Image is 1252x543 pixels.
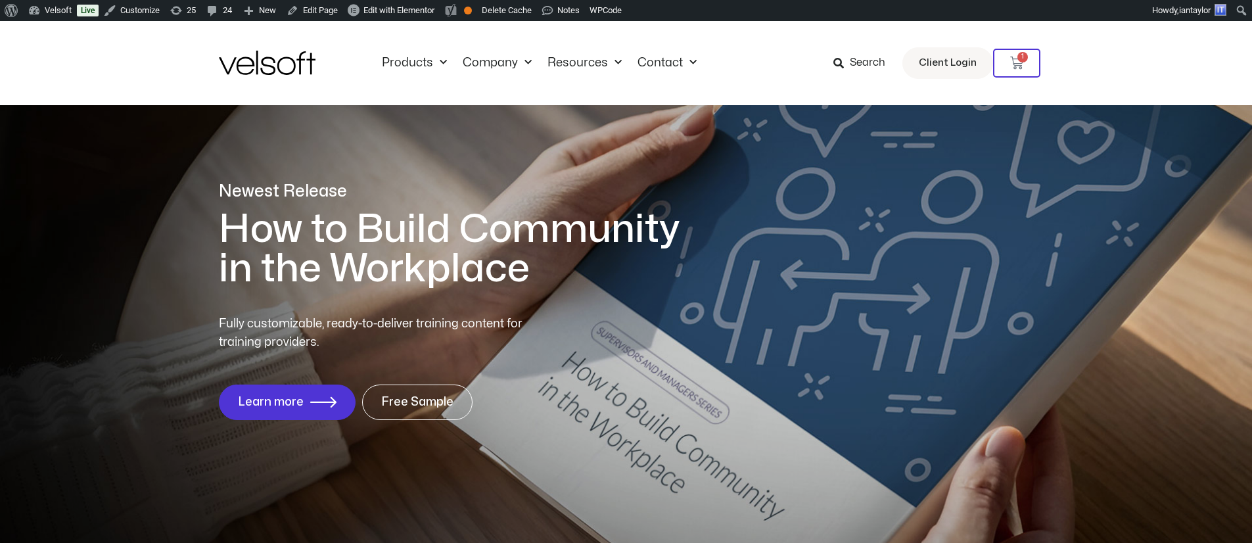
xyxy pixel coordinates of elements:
[850,55,885,72] span: Search
[374,56,455,70] a: ProductsMenu Toggle
[919,55,977,72] span: Client Login
[374,56,705,70] nav: Menu
[1179,5,1211,15] span: iantaylor
[902,47,993,79] a: Client Login
[362,385,473,420] a: Free Sample
[381,396,453,409] span: Free Sample
[464,7,472,14] div: OK
[238,396,304,409] span: Learn more
[993,49,1040,78] a: 1
[540,56,630,70] a: ResourcesMenu Toggle
[77,5,99,16] a: Live
[219,315,546,352] p: Fully customizable, ready-to-deliver training content for training providers.
[455,56,540,70] a: CompanyMenu Toggle
[219,180,699,203] p: Newest Release
[219,51,315,75] img: Velsoft Training Materials
[219,210,699,289] h1: How to Build Community in the Workplace
[630,56,705,70] a: ContactMenu Toggle
[219,385,356,420] a: Learn more
[1017,52,1028,62] span: 1
[363,5,434,15] span: Edit with Elementor
[833,52,894,74] a: Search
